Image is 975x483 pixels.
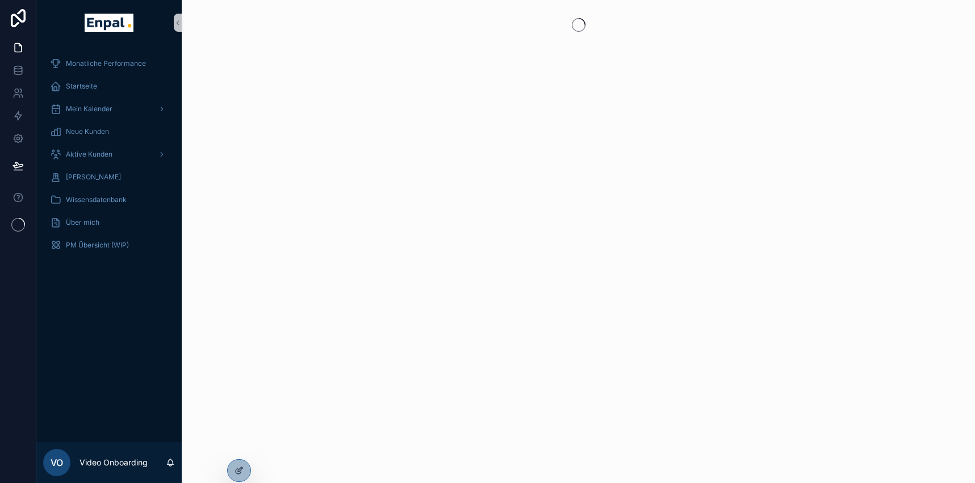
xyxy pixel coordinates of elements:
span: [PERSON_NAME] [66,173,121,182]
span: Neue Kunden [66,127,109,136]
a: Über mich [43,212,175,233]
span: Mein Kalender [66,104,112,114]
div: scrollable content [36,45,182,270]
a: Startseite [43,76,175,96]
a: Aktive Kunden [43,144,175,165]
p: Video Onboarding [79,457,148,468]
span: Über mich [66,218,99,227]
a: Mein Kalender [43,99,175,119]
a: Wissensdatenbank [43,190,175,210]
span: Aktive Kunden [66,150,112,159]
span: VO [51,456,63,469]
span: PM Übersicht (WIP) [66,241,129,250]
img: App logo [85,14,133,32]
a: Neue Kunden [43,121,175,142]
span: Startseite [66,82,97,91]
a: PM Übersicht (WIP) [43,235,175,255]
a: Monatliche Performance [43,53,175,74]
a: [PERSON_NAME] [43,167,175,187]
span: Monatliche Performance [66,59,146,68]
span: Wissensdatenbank [66,195,127,204]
